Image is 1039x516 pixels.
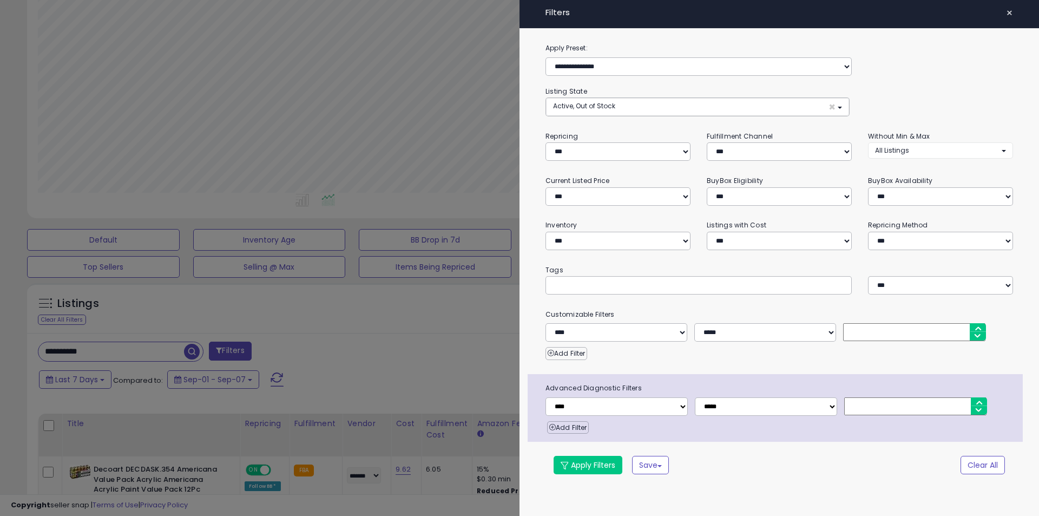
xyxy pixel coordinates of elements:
[547,421,589,434] button: Add Filter
[868,220,928,230] small: Repricing Method
[537,264,1021,276] small: Tags
[546,98,849,116] button: Active, Out of Stock ×
[1006,5,1013,21] span: ×
[707,176,763,185] small: BuyBox Eligibility
[868,176,932,185] small: BuyBox Availability
[545,220,577,230] small: Inventory
[707,132,773,141] small: Fulfillment Channel
[868,132,930,141] small: Without Min & Max
[632,456,669,474] button: Save
[537,42,1021,54] label: Apply Preset:
[868,142,1013,158] button: All Listings
[875,146,909,155] span: All Listings
[961,456,1005,474] button: Clear All
[553,101,615,110] span: Active, Out of Stock
[707,220,766,230] small: Listings with Cost
[545,176,609,185] small: Current Listed Price
[828,101,836,113] span: ×
[545,347,587,360] button: Add Filter
[537,382,1023,394] span: Advanced Diagnostic Filters
[554,456,622,474] button: Apply Filters
[537,309,1021,321] small: Customizable Filters
[1002,5,1017,21] button: ×
[545,8,1013,17] h4: Filters
[545,132,578,141] small: Repricing
[545,87,587,96] small: Listing State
